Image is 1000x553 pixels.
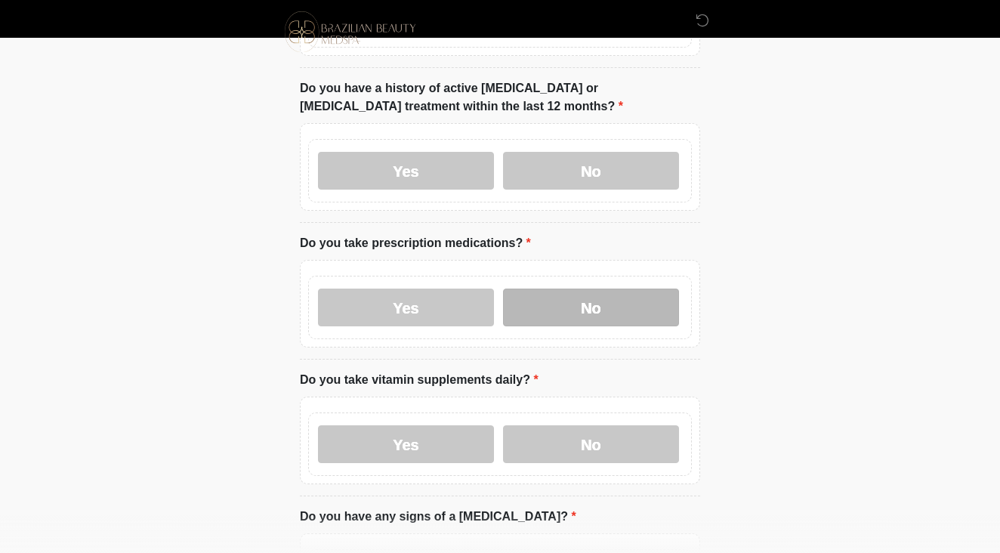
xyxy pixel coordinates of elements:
[318,289,494,326] label: Yes
[285,11,415,52] img: Brazilian Beauty Medspa Logo
[300,79,700,116] label: Do you have a history of active [MEDICAL_DATA] or [MEDICAL_DATA] treatment within the last 12 mon...
[300,508,576,526] label: Do you have any signs of a [MEDICAL_DATA]?
[503,289,679,326] label: No
[300,371,539,389] label: Do you take vitamin supplements daily?
[503,425,679,463] label: No
[318,425,494,463] label: Yes
[300,234,531,252] label: Do you take prescription medications?
[503,152,679,190] label: No
[318,152,494,190] label: Yes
